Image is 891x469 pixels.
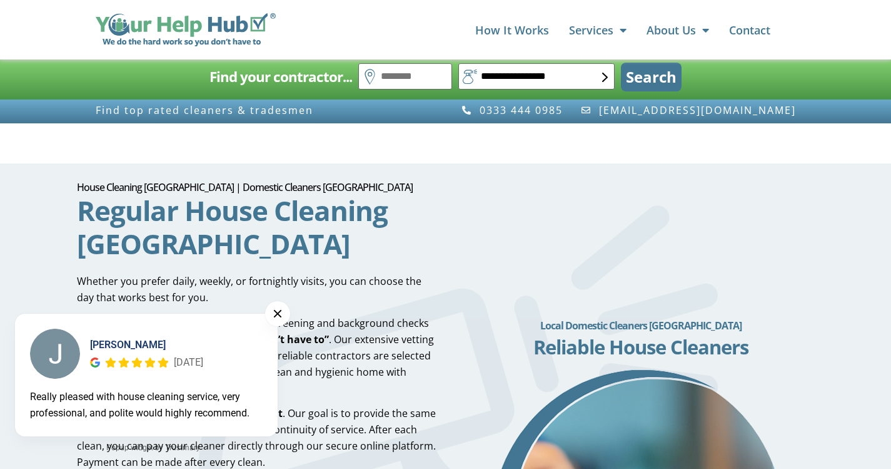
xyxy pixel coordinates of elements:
[596,105,796,116] span: [EMAIL_ADDRESS][DOMAIN_NAME]
[77,273,437,306] p: Whether you prefer daily, weekly, or fortnightly visits, you can choose the day that works best f...
[468,313,814,338] h2: Local Domestic Cleaners [GEOGRAPHIC_DATA]
[468,338,814,357] h3: Reliable House Cleaners
[476,105,563,116] span: 0333 444 0985
[647,18,709,43] a: About Us
[174,354,203,371] div: [DATE]
[621,63,682,91] button: Search
[90,358,100,368] div: Google
[90,338,203,353] div: [PERSON_NAME]
[602,73,608,82] img: select-box-form.svg
[30,329,80,379] img: Janet
[30,389,263,421] div: Really pleased with house cleaning service, very professional, and polite would highly recommend.
[77,182,437,192] h1: House Cleaning [GEOGRAPHIC_DATA] | Domestic Cleaners [GEOGRAPHIC_DATA]
[580,105,796,116] a: [EMAIL_ADDRESS][DOMAIN_NAME]
[77,194,401,260] h2: Regular House Cleaning [GEOGRAPHIC_DATA]
[729,18,770,43] a: Contact
[461,105,563,116] a: 0333 444 0985
[288,18,770,43] nav: Menu
[569,18,627,43] a: Services
[90,358,100,368] img: Google Reviews
[475,18,549,43] a: How It Works
[96,105,440,116] h3: Find top rated cleaners & tradesmen
[209,64,352,90] h2: Find your contractor...
[15,441,291,454] a: Popup widget by Trustmary
[96,13,276,47] img: Your Help Hub Wide Logo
